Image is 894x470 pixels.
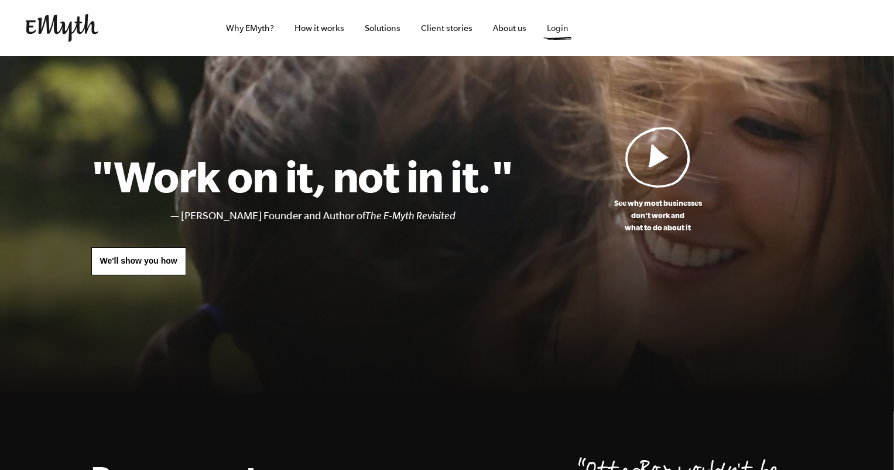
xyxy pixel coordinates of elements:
i: The E-Myth Revisited [366,210,456,222]
p: See why most businesses don't work and what to do about it [513,197,803,234]
span: We'll show you how [100,256,177,265]
iframe: Embedded CTA [746,15,869,41]
a: See why most businessesdon't work andwhat to do about it [513,126,803,234]
img: EMyth [26,14,98,42]
iframe: Chat Widget [835,414,894,470]
li: [PERSON_NAME] Founder and Author of [181,208,513,224]
a: We'll show you how [91,247,186,275]
iframe: Embedded CTA [617,15,740,41]
img: Play Video [625,126,691,188]
h1: "Work on it, not in it." [91,150,513,202]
